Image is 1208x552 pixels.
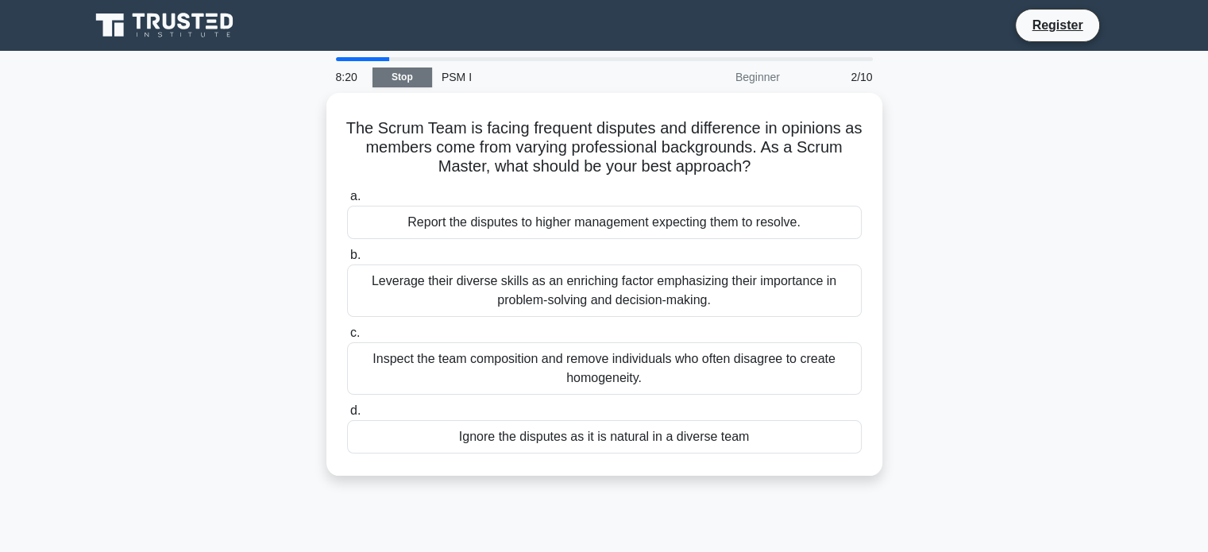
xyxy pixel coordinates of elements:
[345,118,863,177] h5: The Scrum Team is facing frequent disputes and difference in opinions as members come from varyin...
[789,61,882,93] div: 2/10
[347,420,862,454] div: Ignore the disputes as it is natural in a diverse team
[347,264,862,317] div: Leverage their diverse skills as an enriching factor emphasizing their importance in problem-solv...
[650,61,789,93] div: Beginner
[432,61,650,93] div: PSM I
[372,68,432,87] a: Stop
[347,342,862,395] div: Inspect the team composition and remove individuals who often disagree to create homogeneity.
[347,206,862,239] div: Report the disputes to higher management expecting them to resolve.
[350,403,361,417] span: d.
[326,61,372,93] div: 8:20
[350,248,361,261] span: b.
[1022,15,1092,35] a: Register
[350,189,361,203] span: a.
[350,326,360,339] span: c.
